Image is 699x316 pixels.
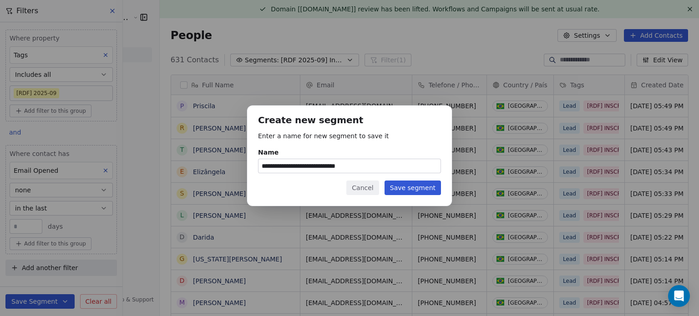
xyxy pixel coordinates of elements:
h1: Create new segment [258,116,441,126]
p: Enter a name for new segment to save it [258,131,441,140]
button: Save segment [385,181,441,195]
input: Name [258,159,441,173]
button: Cancel [346,181,379,195]
div: Name [258,148,441,157]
